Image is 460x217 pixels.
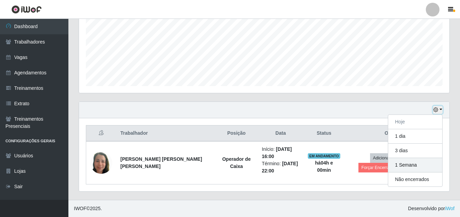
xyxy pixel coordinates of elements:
button: Adicionar Horas Extra [370,153,417,163]
th: Opções [344,125,442,142]
th: Trabalhador [116,125,215,142]
strong: [PERSON_NAME] [PERSON_NAME] [PERSON_NAME] [120,156,202,169]
button: 3 dias [388,144,442,158]
a: iWof [445,206,455,211]
strong: Operador de Caixa [222,156,251,169]
img: CoreUI Logo [11,5,42,14]
button: Não encerrados [388,172,442,186]
strong: há 04 h e 00 min [315,160,333,173]
span: © 2025 . [74,205,102,212]
span: EM ANDAMENTO [308,153,340,159]
button: 1 Semana [388,158,442,172]
th: Data [258,125,304,142]
span: Desenvolvido por [408,205,455,212]
li: Término: [262,160,300,174]
button: Hoje [388,115,442,129]
img: 1755087886959.jpeg [90,143,112,182]
li: Início: [262,146,300,160]
button: 1 dia [388,129,442,144]
button: Forçar Encerramento [358,163,404,172]
th: Status [304,125,345,142]
time: [DATE] 16:00 [262,146,292,159]
th: Posição [215,125,258,142]
span: IWOF [74,206,87,211]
